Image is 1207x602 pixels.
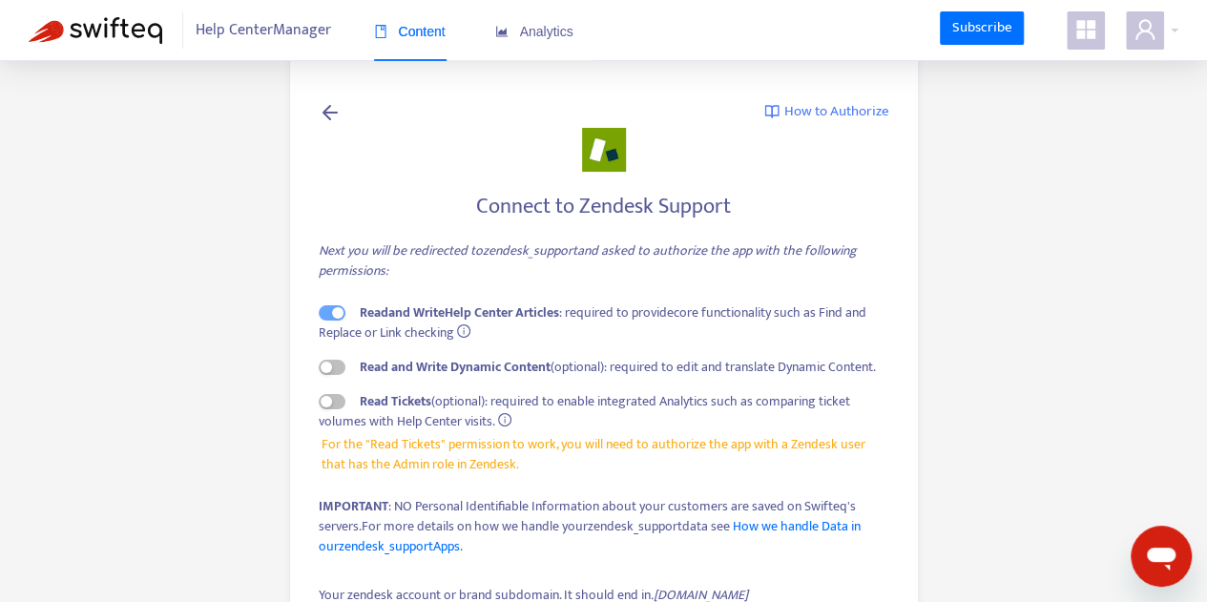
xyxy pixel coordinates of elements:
iframe: Button to launch messaging window [1131,526,1192,587]
span: Analytics [495,24,573,39]
span: Content [374,24,446,39]
div: : NO Personal Identifiable Information about your customers are saved on Swifteq's servers. [319,496,889,556]
i: Next you will be redirected to zendesk_support and asked to authorize the app with the following ... [319,239,857,281]
img: zendesk_support.png [582,128,626,172]
strong: Read and Write Help Center Articles [360,301,559,323]
h4: Connect to Zendesk Support [319,194,889,219]
a: How we handle Data in ourzendesk_supportApps [319,515,861,557]
a: How to Authorize [764,101,889,123]
span: info-circle [457,324,470,338]
span: area-chart [495,25,509,38]
span: (optional): required to edit and translate Dynamic Content. [360,356,876,378]
span: Help Center Manager [196,12,331,49]
span: : required to provide core functionality such as Find and Replace or Link checking [319,301,866,343]
span: appstore [1074,18,1097,41]
span: (optional): required to enable integrated Analytics such as comparing ticket volumes with Help Ce... [319,390,850,432]
span: For the "Read Tickets" permission to work, you will need to authorize the app with a Zendesk user... [322,434,885,474]
span: How to Authorize [784,101,889,123]
strong: Read and Write Dynamic Content [360,356,551,378]
span: book [374,25,387,38]
strong: IMPORTANT [319,495,388,517]
img: Swifteq [29,17,162,44]
strong: Read Tickets [360,390,431,412]
span: For more details on how we handle your zendesk_support data see . [319,515,861,557]
img: image-link [764,104,780,119]
span: info-circle [498,413,511,426]
a: Subscribe [940,11,1024,46]
span: user [1134,18,1156,41]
